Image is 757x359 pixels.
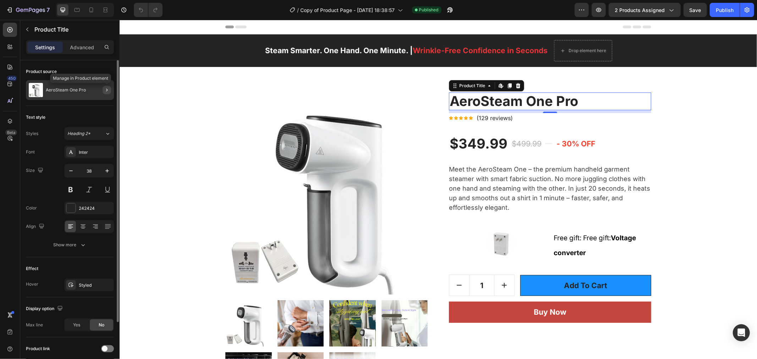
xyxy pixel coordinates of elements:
div: Product source [26,68,57,75]
p: 7 [46,6,50,14]
div: Show more [54,241,87,248]
span: Published [419,7,439,13]
div: Beta [5,130,17,135]
h2: AeroSteam One Pro [329,73,532,90]
pre: - 30% off [435,116,477,133]
div: Font [26,149,35,155]
div: Max line [26,322,43,328]
span: Free gift: Free gift: [434,214,516,237]
button: decrement [330,255,350,276]
span: Yes [73,322,80,328]
span: 2 products assigned [615,6,665,14]
div: Color [26,205,37,211]
div: 242424 [79,205,112,212]
div: Publish [716,6,734,14]
p: Settings [35,44,55,51]
p: Product Title [34,25,111,34]
p: Meet the AeroSteam One – the premium handheld garment steamer with smart fabric suction. No more ... [329,146,531,191]
p: Advanced [70,44,94,51]
div: Product link [26,346,50,352]
p: (129 reviews) [357,94,393,102]
div: Text style [26,114,45,120]
span: Save [690,7,701,13]
div: Add to cart [444,260,488,271]
button: increment [375,255,395,276]
button: Show more [26,239,114,251]
img: gempages_578683707536179835-f23a67db-d11b-4d98-b218-0dba4ceea852.png [367,209,396,238]
div: Display option [26,304,64,314]
p: AeroSteam One Pro [46,88,86,92]
span: Wrinkle-Free Confidence in Seconds [293,26,428,35]
div: Align [26,222,46,231]
button: Save [684,3,707,17]
p: Steam Smarter. One Hand. One Minute. | [146,25,428,37]
div: 450 [7,75,17,81]
span: Copy of Product Page - [DATE] 18:38:57 [301,6,395,14]
button: Heading 2* [64,127,114,140]
button: Add to cart [401,255,532,276]
div: Buy Now [414,287,447,298]
img: product feature img [29,83,43,97]
div: Hover [26,281,38,287]
iframe: Design area [120,20,757,359]
input: quantity [350,255,375,276]
div: $499.99 [391,118,423,130]
div: Drop element here [449,28,487,34]
span: / [297,6,299,14]
div: Undo/Redo [134,3,163,17]
button: 2 products assigned [609,3,681,17]
span: Heading 2* [67,130,90,137]
span: No [99,322,104,328]
div: Product Title [338,63,367,69]
button: Publish [710,3,740,17]
div: Styles [26,130,38,137]
div: $349.99 [329,114,389,133]
div: Inter [79,149,112,156]
div: Styled [79,282,112,288]
div: Size [26,166,45,175]
div: Effect [26,265,38,272]
button: Buy Now [329,282,532,303]
button: 7 [3,3,53,17]
div: Open Intercom Messenger [733,324,750,341]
